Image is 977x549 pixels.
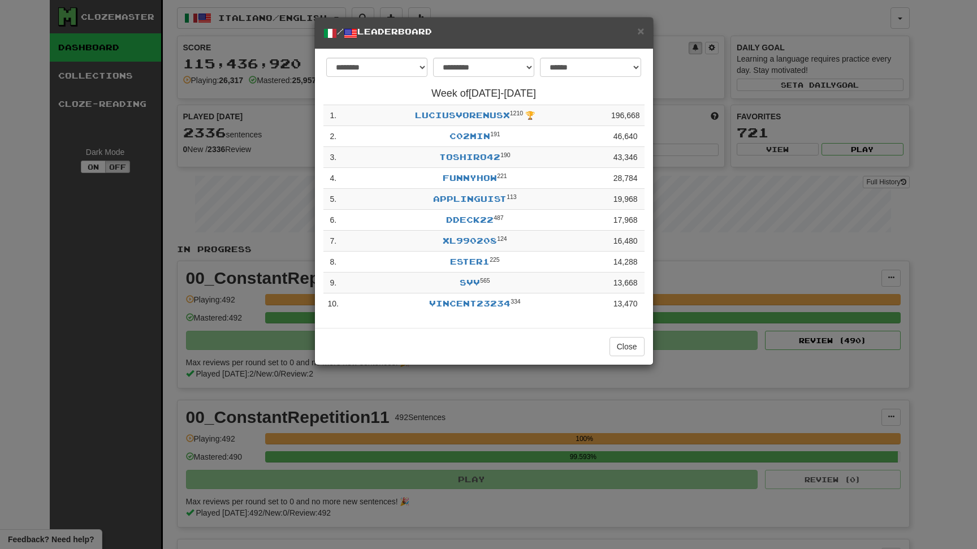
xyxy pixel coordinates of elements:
td: 13,470 [607,293,645,314]
td: 17,968 [607,210,645,231]
sup: Level 124 [497,235,507,242]
td: 14,288 [607,252,645,273]
sup: Level 191 [490,131,500,137]
a: c02min [449,131,490,141]
sup: Level 565 [480,277,490,284]
td: 28,784 [607,168,645,189]
sup: Level 221 [497,172,507,179]
sup: Level 190 [500,152,511,158]
button: Close [637,25,644,37]
td: 5 . [323,189,343,210]
td: 9 . [323,273,343,293]
td: 16,480 [607,231,645,252]
span: × [637,24,644,37]
a: LuciusVorenusX [415,110,510,120]
a: Toshiro42 [439,152,500,162]
button: Close [609,337,645,356]
a: XL990208 [443,236,497,245]
h4: Week of [DATE] - [DATE] [323,88,645,100]
td: 196,668 [607,105,645,126]
a: Ddeck22 [446,215,494,224]
td: 10 . [323,293,343,314]
td: 2 . [323,126,343,147]
td: 46,640 [607,126,645,147]
a: Funnyhow [443,173,497,183]
sup: Level 225 [490,256,500,263]
td: 3 . [323,147,343,168]
td: 43,346 [607,147,645,168]
sup: Level 487 [494,214,504,221]
td: 6 . [323,210,343,231]
a: Ester1 [450,257,490,266]
sup: Level 113 [507,193,517,200]
span: 🏆 [525,111,535,120]
h5: / Leaderboard [323,26,645,40]
a: svv [460,278,480,287]
a: Applinguist [433,194,507,204]
td: 8 . [323,252,343,273]
sup: Level 334 [511,298,521,305]
td: 1 . [323,105,343,126]
a: Vincent23234 [429,299,511,308]
td: 13,668 [607,273,645,293]
td: 4 . [323,168,343,189]
td: 19,968 [607,189,645,210]
sup: Level 1210 [510,110,523,116]
td: 7 . [323,231,343,252]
